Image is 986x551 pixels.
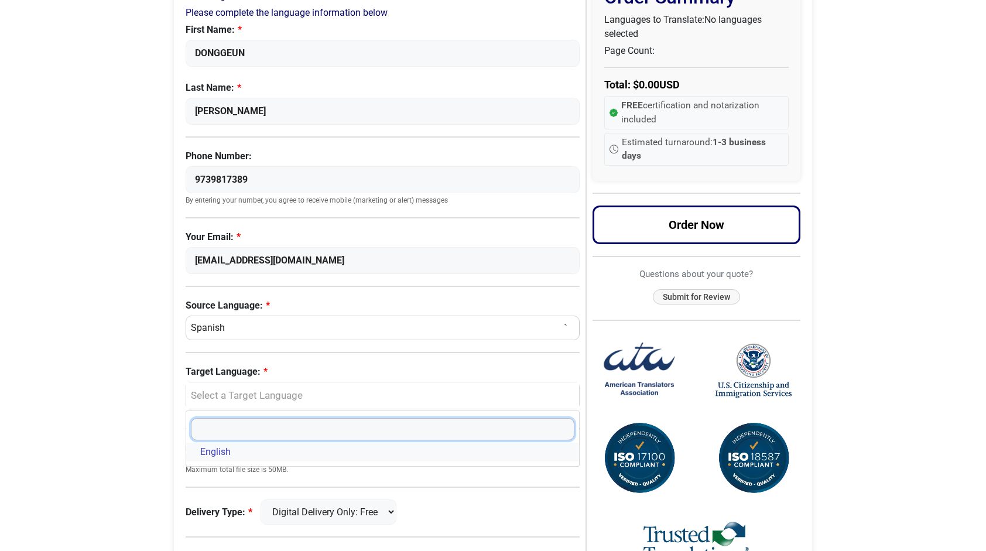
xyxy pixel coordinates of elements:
[192,388,567,403] div: Select a Target Language
[200,445,231,459] span: English
[604,44,789,58] p: Page Count:
[186,23,580,37] label: First Name:
[186,81,580,95] label: Last Name:
[715,343,792,399] img: United States Citizenship and Immigration Services Logo
[621,100,643,111] strong: FREE
[191,418,574,440] input: Search
[593,206,801,244] button: Order Now
[593,269,801,279] h6: Questions about your quote?
[186,464,580,475] small: Maximum total file size is 50MB.
[621,99,783,126] span: certification and notarization included
[186,7,580,18] h2: Please complete the language information below
[186,505,252,519] label: Delivery Type:
[186,196,580,206] small: By entering your number, you agree to receive mobile (marketing or alert) messages
[186,98,580,125] input: Enter Your Last Name
[186,382,580,410] button: Select a Target Language
[601,333,677,409] img: American Translators Association Logo
[186,247,580,274] input: Enter Your Email
[604,77,789,93] p: Total: $ USD
[186,230,580,244] label: Your Email:
[639,78,659,91] span: 0.00
[601,420,677,497] img: ISO 17100 Compliant Certification
[186,40,580,67] input: Enter Your First Name
[186,149,580,163] label: Phone Number:
[653,289,740,305] button: Submit for Review
[186,299,580,313] label: Source Language:
[622,136,783,163] span: Estimated turnaround:
[715,420,792,497] img: ISO 18587 Compliant Certification
[604,13,789,41] p: Languages to Translate:
[186,166,580,193] input: Enter Your Phone Number
[186,365,580,379] label: Target Language:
